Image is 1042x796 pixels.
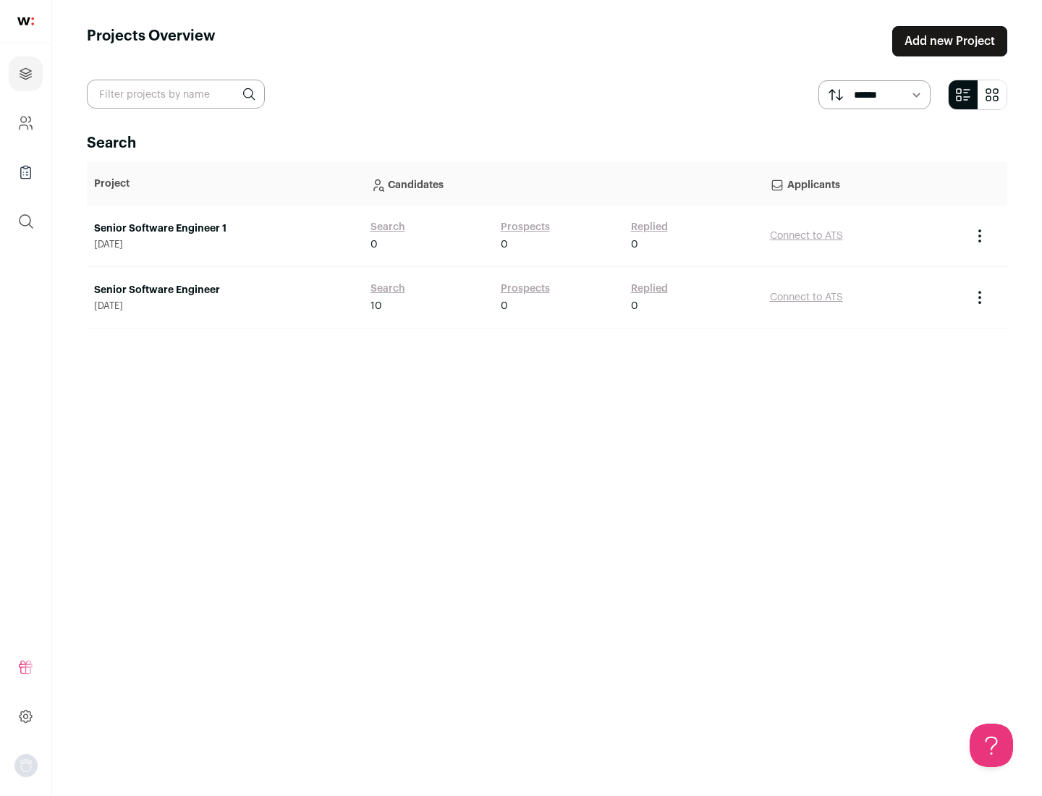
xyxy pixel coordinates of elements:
a: Senior Software Engineer 1 [94,221,356,236]
a: Connect to ATS [770,292,843,302]
button: Project Actions [971,289,988,306]
a: Company Lists [9,155,43,190]
img: nopic.png [14,754,38,777]
a: Projects [9,56,43,91]
a: Company and ATS Settings [9,106,43,140]
a: Replied [631,220,668,234]
p: Applicants [770,169,957,198]
a: Add new Project [892,26,1007,56]
a: Senior Software Engineer [94,283,356,297]
img: wellfound-shorthand-0d5821cbd27db2630d0214b213865d53afaa358527fdda9d0ea32b1df1b89c2c.svg [17,17,34,25]
a: Prospects [501,281,550,296]
span: 0 [631,237,638,252]
span: [DATE] [94,239,356,250]
span: 0 [501,237,508,252]
a: Replied [631,281,668,296]
button: Project Actions [971,227,988,245]
span: 0 [631,299,638,313]
p: Candidates [370,169,755,198]
h1: Projects Overview [87,26,216,56]
span: [DATE] [94,300,356,312]
a: Connect to ATS [770,231,843,241]
p: Project [94,177,356,191]
span: 0 [501,299,508,313]
h2: Search [87,133,1007,153]
span: 0 [370,237,378,252]
a: Search [370,220,405,234]
a: Prospects [501,220,550,234]
input: Filter projects by name [87,80,265,109]
button: Open dropdown [14,754,38,777]
a: Search [370,281,405,296]
span: 10 [370,299,382,313]
iframe: Help Scout Beacon - Open [970,724,1013,767]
